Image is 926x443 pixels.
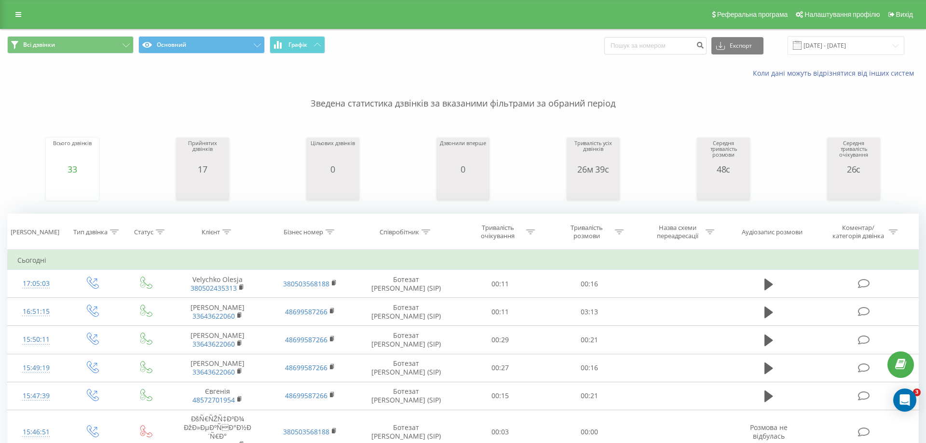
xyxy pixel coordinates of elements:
a: 380503568188 [283,279,329,288]
div: 15:46:51 [17,423,55,442]
div: Аудіозапис розмови [742,228,803,236]
button: Експорт [711,37,763,54]
button: Графік [270,36,325,54]
td: [PERSON_NAME] [171,298,264,326]
td: 00:21 [545,382,633,410]
span: Графік [288,41,307,48]
td: 03:13 [545,298,633,326]
a: 48699587266 [285,363,327,372]
div: 0 [440,164,486,174]
div: Середня тривалість очікування [830,140,878,164]
span: Вихід [896,11,913,18]
input: Пошук за номером [604,37,707,54]
div: Всього дзвінків [53,140,92,164]
a: 48572701954 [192,395,235,404]
td: 00:15 [456,382,545,410]
button: Всі дзвінки [7,36,134,54]
div: 15:49:19 [17,359,55,377]
td: [PERSON_NAME] [171,326,264,354]
div: Назва схеми переадресації [652,224,703,240]
td: Ботезат [PERSON_NAME] (SIP) [356,382,456,410]
td: Сьогодні [8,251,919,270]
div: Цільових дзвінків [311,140,355,164]
div: Тривалість розмови [561,224,613,240]
div: 15:47:39 [17,387,55,405]
div: Дзвонили вперше [440,140,486,164]
p: Зведена статистика дзвінків за вказаними фільтрами за обраний період [7,78,919,110]
td: Ботезат [PERSON_NAME] (SIP) [356,270,456,298]
td: Ботезат [PERSON_NAME] (SIP) [356,354,456,382]
span: Реферальна програма [717,11,788,18]
a: 33643622060 [192,339,235,349]
span: Всі дзвінки [23,41,55,49]
div: 0 [311,164,355,174]
div: Тип дзвінка [73,228,108,236]
div: 33 [53,164,92,174]
td: 00:11 [456,270,545,298]
div: Open Intercom Messenger [893,389,916,412]
span: Налаштування профілю [804,11,880,18]
td: 00:27 [456,354,545,382]
div: Тривалість очікування [472,224,524,240]
div: 26м 39с [569,164,617,174]
div: 17 [178,164,227,174]
div: Співробітник [380,228,419,236]
td: 00:16 [545,270,633,298]
div: 48с [699,164,748,174]
td: Ботезат [PERSON_NAME] (SIP) [356,298,456,326]
a: 48699587266 [285,391,327,400]
div: 15:50:11 [17,330,55,349]
div: Середня тривалість розмови [699,140,748,164]
a: 33643622060 [192,311,235,321]
div: 17:05:03 [17,274,55,293]
div: Прийнятих дзвінків [178,140,227,164]
a: Коли дані можуть відрізнятися вiд інших систем [753,68,919,78]
td: Євгенія [171,382,264,410]
a: 380502435313 [191,283,237,293]
div: 16:51:15 [17,302,55,321]
a: 48699587266 [285,307,327,316]
div: Клієнт [202,228,220,236]
div: Статус [134,228,153,236]
td: 00:29 [456,326,545,354]
div: 26с [830,164,878,174]
div: [PERSON_NAME] [11,228,59,236]
div: Тривалість усіх дзвінків [569,140,617,164]
div: Бізнес номер [284,228,323,236]
span: 3 [913,389,921,396]
button: Основний [138,36,265,54]
a: 380503568188 [283,427,329,436]
td: [PERSON_NAME] [171,354,264,382]
span: Розмова не відбулась [750,423,788,441]
td: 00:21 [545,326,633,354]
a: 33643622060 [192,367,235,376]
a: 48699587266 [285,335,327,344]
td: Velychko Olesja [171,270,264,298]
td: 00:11 [456,298,545,326]
td: 00:16 [545,354,633,382]
td: Ботезат [PERSON_NAME] (SIP) [356,326,456,354]
div: Коментар/категорія дзвінка [830,224,886,240]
